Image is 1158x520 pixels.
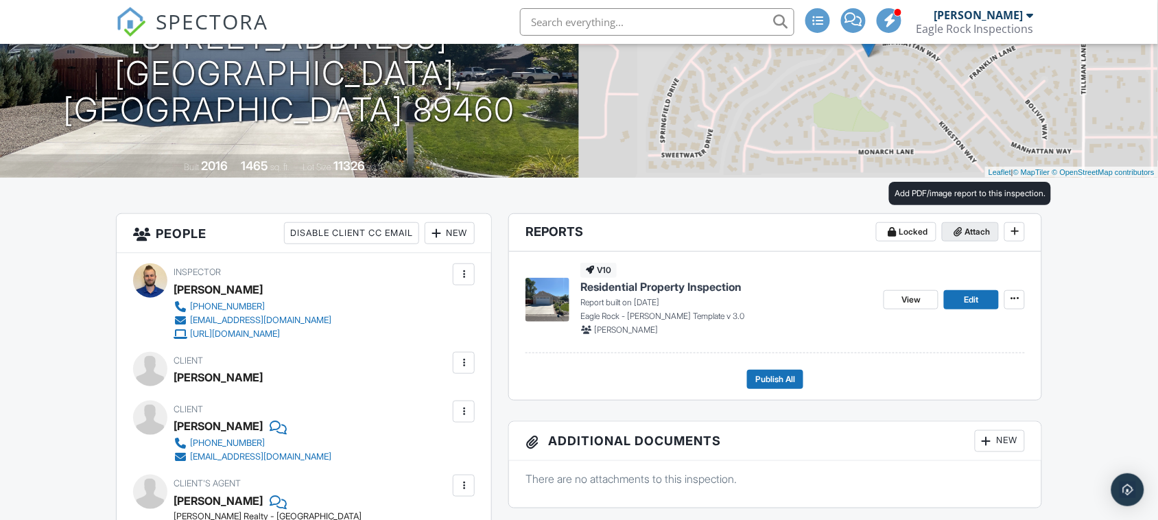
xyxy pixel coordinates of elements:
[174,491,263,511] a: [PERSON_NAME]
[190,329,280,340] div: [URL][DOMAIN_NAME]
[270,162,289,172] span: sq. ft.
[174,279,263,300] div: [PERSON_NAME]
[174,267,221,277] span: Inspector
[525,471,1025,486] p: There are no attachments to this inspection.
[190,301,265,312] div: [PHONE_NUMBER]
[174,300,331,314] a: [PHONE_NUMBER]
[989,168,1011,176] a: Leaflet
[116,7,146,37] img: The Best Home Inspection Software - Spectora
[1013,168,1050,176] a: © MapTiler
[367,162,384,172] span: sq.ft.
[174,436,331,450] a: [PHONE_NUMBER]
[174,327,331,341] a: [URL][DOMAIN_NAME]
[1052,168,1155,176] a: © OpenStreetMap contributors
[916,22,1033,36] div: Eagle Rock Inspections
[174,314,331,327] a: [EMAIL_ADDRESS][DOMAIN_NAME]
[156,7,268,36] span: SPECTORA
[174,355,203,366] span: Client
[303,162,331,172] span: Lot Size
[184,162,199,172] span: Built
[934,8,1023,22] div: [PERSON_NAME]
[190,438,265,449] div: [PHONE_NUMBER]
[117,214,492,253] h3: People
[22,19,557,128] h1: [STREET_ADDRESS] [GEOGRAPHIC_DATA], [GEOGRAPHIC_DATA] 89460
[201,158,228,173] div: 2016
[1111,473,1144,506] div: Open Intercom Messenger
[985,167,1158,178] div: |
[975,430,1025,452] div: New
[174,404,203,414] span: Client
[425,222,475,244] div: New
[190,451,331,462] div: [EMAIL_ADDRESS][DOMAIN_NAME]
[116,19,268,47] a: SPECTORA
[333,158,365,173] div: 11326
[509,422,1041,461] h3: Additional Documents
[241,158,268,173] div: 1465
[174,478,241,488] span: Client's Agent
[190,315,331,326] div: [EMAIL_ADDRESS][DOMAIN_NAME]
[174,367,263,388] div: [PERSON_NAME]
[174,450,331,464] a: [EMAIL_ADDRESS][DOMAIN_NAME]
[284,222,419,244] div: Disable Client CC Email
[520,8,794,36] input: Search everything...
[174,416,263,436] div: [PERSON_NAME]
